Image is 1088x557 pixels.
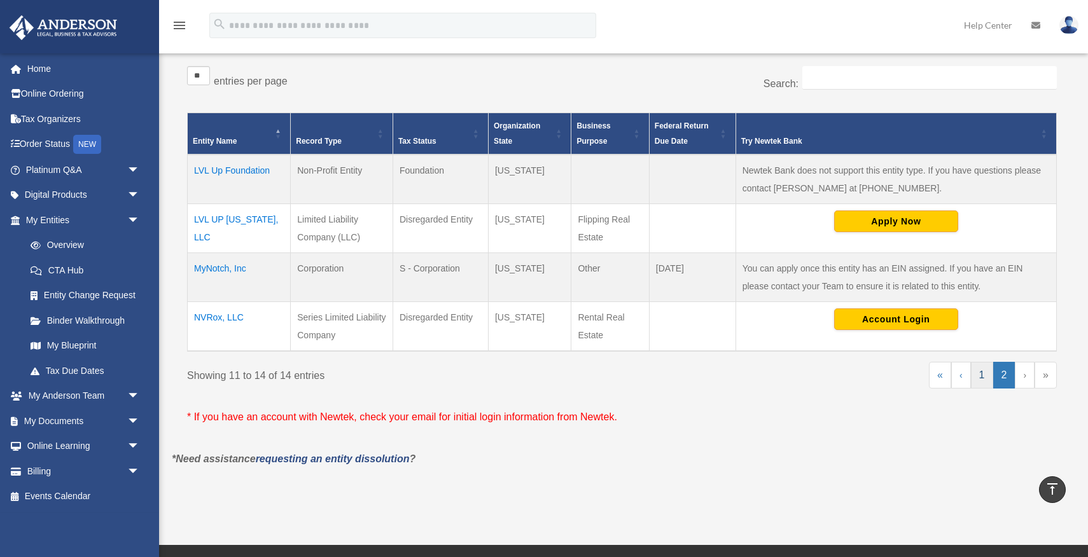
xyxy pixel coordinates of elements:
a: Home [9,56,159,81]
span: Entity Name [193,137,237,146]
a: Online Ordering [9,81,159,107]
a: Tax Organizers [9,106,159,132]
th: Try Newtek Bank : Activate to sort [736,113,1056,155]
td: Corporation [291,253,393,302]
a: My Documentsarrow_drop_down [9,408,159,434]
td: [DATE] [649,253,736,302]
a: Overview [18,233,146,258]
th: Record Type: Activate to sort [291,113,393,155]
a: My Entitiesarrow_drop_down [9,207,153,233]
span: arrow_drop_down [127,383,153,409]
td: Limited Liability Company (LLC) [291,204,393,253]
a: My Blueprint [18,333,153,359]
td: Newtek Bank does not support this entity type. If you have questions please contact [PERSON_NAME]... [736,155,1056,204]
td: Rental Real Estate [571,302,649,352]
td: You can apply once this entity has an EIN assigned. If you have an EIN please contact your Team t... [736,253,1056,302]
span: arrow_drop_down [127,157,153,183]
span: arrow_drop_down [127,408,153,434]
th: Organization State: Activate to sort [488,113,571,155]
span: arrow_drop_down [127,182,153,209]
span: Business Purpose [576,121,610,146]
div: Showing 11 to 14 of 14 entries [187,362,613,385]
td: Disregarded Entity [393,302,488,352]
a: Previous [951,362,971,389]
label: Search: [764,78,799,89]
td: Series Limited Liability Company [291,302,393,352]
td: S - Corporation [393,253,488,302]
p: * If you have an account with Newtek, check your email for initial login information from Newtek. [187,408,1057,426]
span: Tax Status [398,137,436,146]
th: Entity Name: Activate to invert sorting [188,113,291,155]
a: First [929,362,951,389]
a: Online Learningarrow_drop_down [9,434,159,459]
a: Order StatusNEW [9,132,159,158]
a: CTA Hub [18,258,153,283]
td: NVRox, LLC [188,302,291,352]
th: Business Purpose: Activate to sort [571,113,649,155]
td: Non-Profit Entity [291,155,393,204]
a: Binder Walkthrough [18,308,153,333]
label: entries per page [214,76,288,86]
td: Foundation [393,155,488,204]
span: Federal Return Due Date [655,121,709,146]
td: [US_STATE] [488,204,571,253]
span: arrow_drop_down [127,207,153,233]
i: vertical_align_top [1045,481,1060,497]
td: [US_STATE] [488,253,571,302]
a: Tax Due Dates [18,358,153,383]
a: Billingarrow_drop_down [9,458,159,484]
th: Tax Status: Activate to sort [393,113,488,155]
a: 2 [993,362,1015,389]
td: [US_STATE] [488,155,571,204]
td: MyNotch, Inc [188,253,291,302]
a: Next [1015,362,1035,389]
a: Digital Productsarrow_drop_down [9,182,159,208]
a: Events Calendar [9,484,159,509]
th: Federal Return Due Date: Activate to sort [649,113,736,155]
a: vertical_align_top [1039,476,1066,503]
a: Entity Change Request [18,283,153,308]
i: menu [172,18,187,33]
a: Platinum Q&Aarrow_drop_down [9,157,159,182]
button: Account Login [834,308,958,330]
img: User Pic [1059,16,1078,34]
a: Account Login [834,313,958,324]
span: Organization State [494,121,540,146]
a: requesting an entity dissolution [256,453,410,464]
td: LVL UP [US_STATE], LLC [188,204,291,253]
div: NEW [73,135,101,154]
td: LVL Up Foundation [188,155,291,204]
td: Other [571,253,649,302]
em: *Need assistance ? [172,453,415,464]
div: Try Newtek Bank [741,134,1037,149]
td: Flipping Real Estate [571,204,649,253]
td: [US_STATE] [488,302,571,352]
span: arrow_drop_down [127,434,153,460]
a: Last [1035,362,1057,389]
a: 1 [971,362,993,389]
span: Record Type [296,137,342,146]
img: Anderson Advisors Platinum Portal [6,15,121,40]
a: My Anderson Teamarrow_drop_down [9,383,159,409]
i: search [213,17,227,31]
span: arrow_drop_down [127,458,153,485]
a: menu [172,22,187,33]
button: Apply Now [834,210,958,232]
td: Disregarded Entity [393,204,488,253]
